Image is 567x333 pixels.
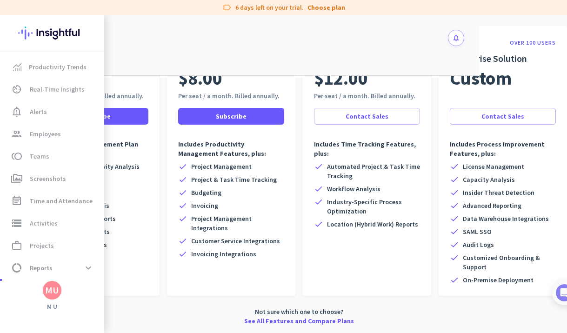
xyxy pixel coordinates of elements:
[314,197,323,206] i: check
[191,236,280,246] span: Customer Service Integrations
[463,175,515,184] span: Capacity Analysis
[80,260,97,276] button: expand_more
[191,188,221,197] span: Budgeting
[178,175,187,184] i: check
[463,188,534,197] span: Insider Threat Detection
[314,108,420,125] button: Contact Sales
[178,249,187,259] i: check
[450,52,556,65] h2: Enterprise Solution
[30,106,47,117] span: Alerts
[510,39,556,47] p: OVER 100 USERS
[450,253,459,262] i: check
[11,173,22,184] i: perm_media
[450,240,459,249] i: check
[314,140,420,158] p: Includes Time Tracking Features, plus:
[327,184,380,193] span: Workflow Analysis
[178,236,187,246] i: check
[30,240,54,251] span: Projects
[463,275,534,285] span: On-Premise Deployment
[481,112,524,121] span: Contact Sales
[178,108,284,125] button: Subscribe
[191,201,218,210] span: Invoicing
[448,30,464,46] button: notifications
[2,56,104,78] a: menu-itemProductivity Trends
[2,234,104,257] a: work_outlineProjects
[463,240,494,249] span: Audit Logs
[178,140,284,158] p: Includes Productivity Management Features, plus:
[2,279,104,301] a: settingsSettings
[450,227,459,236] i: check
[463,253,556,272] span: Customized Onboarding & Support
[346,112,388,121] span: Contact Sales
[463,162,524,171] span: License Management
[30,173,66,184] span: Screenshots
[450,108,556,125] button: Contact Sales
[178,162,187,171] i: check
[255,307,343,316] span: Not sure which one to choose?
[11,128,22,140] i: group
[18,15,86,51] img: Insightful logo
[244,316,354,326] a: See All Features and Compare Plans
[2,100,104,123] a: notification_importantAlerts
[450,175,459,184] i: check
[2,190,104,212] a: event_noteTime and Attendance
[178,188,187,197] i: check
[450,140,556,158] p: Includes Process Improvement Features, plus:
[314,220,323,229] i: check
[191,214,284,233] span: Project Management Integrations
[450,65,512,91] span: Custom
[2,78,104,100] a: av_timerReal-Time Insights
[11,262,22,273] i: data_usage
[178,201,187,210] i: check
[327,220,418,229] span: Location (Hybrid Work) Reports
[11,151,22,162] i: toll
[30,84,85,95] span: Real-Time Insights
[30,128,61,140] span: Employees
[450,201,459,210] i: check
[450,162,459,171] i: check
[30,195,93,206] span: Time and Attendance
[452,34,460,42] i: notifications
[450,214,459,223] i: check
[314,65,368,91] span: $12.00
[327,197,420,216] span: Industry-Specific Process Optimization
[30,218,58,229] span: Activities
[178,214,187,223] i: check
[178,91,284,100] div: Per seat / a month. Billed annually.
[327,162,420,180] span: Automated Project & Task Time Tracking
[463,201,521,210] span: Advanced Reporting
[450,275,459,285] i: check
[216,112,247,121] span: Subscribe
[191,162,252,171] span: Project Management
[2,123,104,145] a: groupEmployees
[191,175,277,184] span: Project & Task Time Tracking
[191,249,256,259] span: Invoicing Integrations
[450,188,459,197] i: check
[2,257,104,279] a: data_usageReportsexpand_more
[463,214,549,223] span: Data Warehouse Integrations
[11,218,22,229] i: storage
[314,184,323,193] i: check
[45,286,59,295] div: MU
[30,151,49,162] span: Teams
[2,167,104,190] a: perm_mediaScreenshots
[13,63,21,71] img: menu-item
[178,65,222,91] span: $8.00
[2,212,104,234] a: storageActivities
[11,240,22,251] i: work_outline
[307,3,345,12] a: Choose plan
[30,262,53,273] span: Reports
[314,91,420,100] div: Per seat / a month. Billed annually.
[11,195,22,206] i: event_note
[463,227,492,236] span: SAML SSO
[29,61,87,73] span: Productivity Trends
[314,162,323,171] i: check
[222,3,232,12] i: label
[11,84,22,95] i: av_timer
[11,106,22,117] i: notification_important
[2,145,104,167] a: tollTeams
